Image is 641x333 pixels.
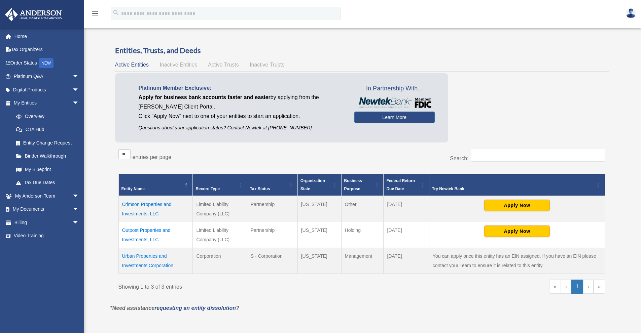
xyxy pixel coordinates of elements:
button: Apply Now [484,225,550,237]
td: Partnership [247,196,297,222]
a: requesting an entity dissolution [154,305,236,311]
td: Holding [341,222,384,248]
p: Platinum Member Exclusive: [139,83,344,93]
a: Home [5,30,89,43]
a: Order StatusNEW [5,56,89,70]
a: CTA Hub [9,123,86,136]
a: My Documentsarrow_drop_down [5,203,89,216]
a: Previous [561,280,571,294]
a: Tax Due Dates [9,176,86,190]
a: Binder Walkthrough [9,150,86,163]
td: Limited Liability Company (LLC) [193,196,247,222]
a: 1 [571,280,583,294]
th: Organization State: Activate to sort [297,174,341,196]
span: arrow_drop_down [72,83,86,97]
a: Video Training [5,229,89,243]
span: Business Purpose [344,178,362,191]
span: Inactive Entities [159,62,197,68]
label: Search: [450,156,468,161]
th: Try Newtek Bank : Activate to sort [429,174,605,196]
td: [US_STATE] [297,222,341,248]
button: Apply Now [484,200,550,211]
td: Other [341,196,384,222]
td: Partnership [247,222,297,248]
p: Click "Apply Now" next to one of your entities to start an application. [139,112,344,121]
span: arrow_drop_down [72,189,86,203]
th: Federal Return Due Date: Activate to sort [384,174,429,196]
span: Entity Name [121,186,145,191]
img: NewtekBankLogoSM.png [358,97,431,108]
a: Digital Productsarrow_drop_down [5,83,89,96]
a: Next [583,280,594,294]
span: In Partnership With... [354,83,435,94]
a: Platinum Q&Aarrow_drop_down [5,70,89,83]
a: My Anderson Teamarrow_drop_down [5,189,89,203]
span: Organization State [300,178,325,191]
span: arrow_drop_down [72,96,86,110]
img: Anderson Advisors Platinum Portal [3,8,64,21]
th: Record Type: Activate to sort [193,174,247,196]
label: entries per page [133,154,172,160]
p: by applying from the [PERSON_NAME] Client Portal. [139,93,344,112]
span: Active Entities [115,62,149,68]
td: Urban Properties and Investments Corporation [118,248,193,274]
td: Corporation [193,248,247,274]
a: Overview [9,110,82,123]
th: Entity Name: Activate to invert sorting [118,174,193,196]
td: [DATE] [384,196,429,222]
a: Billingarrow_drop_down [5,216,89,229]
div: Showing 1 to 3 of 3 entries [118,280,357,292]
span: arrow_drop_down [72,203,86,216]
a: menu [91,12,99,17]
a: My Blueprint [9,163,86,176]
td: S - Corporation [247,248,297,274]
td: You can apply once this entity has an EIN assigned. If you have an EIN please contact your Team t... [429,248,605,274]
a: My Entitiesarrow_drop_down [5,96,86,110]
i: menu [91,9,99,17]
a: Entity Change Request [9,136,86,150]
span: arrow_drop_down [72,70,86,84]
span: Apply for business bank accounts faster and easier [139,94,271,100]
a: Tax Organizers [5,43,89,56]
td: [US_STATE] [297,196,341,222]
span: Record Type [195,186,220,191]
a: First [549,280,561,294]
span: Inactive Trusts [250,62,284,68]
em: *Need assistance ? [110,305,239,311]
span: Tax Status [250,186,270,191]
p: Questions about your application status? Contact Newtek at [PHONE_NUMBER] [139,124,344,132]
img: User Pic [626,8,636,18]
td: [DATE] [384,248,429,274]
h3: Entities, Trusts, and Deeds [115,45,609,56]
td: [DATE] [384,222,429,248]
span: Federal Return Due Date [386,178,415,191]
td: Crimson Properties and Investments, LLC [118,196,193,222]
td: Management [341,248,384,274]
a: Learn More [354,112,435,123]
th: Tax Status: Activate to sort [247,174,297,196]
div: NEW [39,58,54,68]
i: search [112,9,120,16]
a: Last [594,280,605,294]
td: [US_STATE] [297,248,341,274]
th: Business Purpose: Activate to sort [341,174,384,196]
span: Active Trusts [208,62,239,68]
div: Try Newtek Bank [432,185,595,193]
td: Limited Liability Company (LLC) [193,222,247,248]
td: Outpost Properties and Investments, LLC [118,222,193,248]
span: arrow_drop_down [72,216,86,230]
